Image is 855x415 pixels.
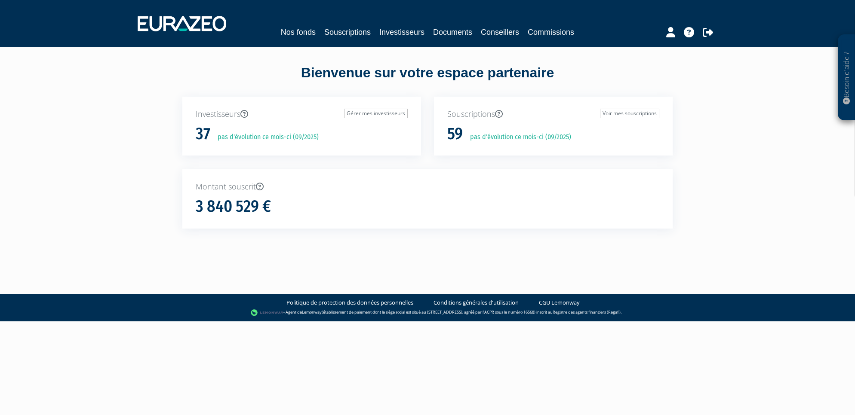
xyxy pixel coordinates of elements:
a: Politique de protection des données personnelles [286,299,413,307]
a: Lemonway [302,309,322,315]
p: Besoin d'aide ? [842,39,852,116]
a: Souscriptions [324,26,371,38]
div: - Agent de (établissement de paiement dont le siège social est situé au [STREET_ADDRESS], agréé p... [9,308,846,317]
a: Nos fonds [281,26,316,38]
p: Souscriptions [447,109,659,120]
a: Documents [433,26,472,38]
p: pas d'évolution ce mois-ci (09/2025) [464,132,571,142]
a: Investisseurs [379,26,424,38]
p: Montant souscrit [196,181,659,192]
p: Investisseurs [196,109,408,120]
div: Bienvenue sur votre espace partenaire [176,63,679,97]
a: Conditions générales d'utilisation [434,299,519,307]
a: Conseillers [481,26,519,38]
a: Commissions [528,26,574,38]
a: Gérer mes investisseurs [344,109,408,118]
a: Registre des agents financiers (Regafi) [553,309,621,315]
h1: 3 840 529 € [196,198,271,216]
img: logo-lemonway.png [251,308,284,317]
h1: 37 [196,125,210,143]
a: CGU Lemonway [539,299,580,307]
p: pas d'évolution ce mois-ci (09/2025) [212,132,319,142]
a: Voir mes souscriptions [600,109,659,118]
h1: 59 [447,125,463,143]
img: 1732889491-logotype_eurazeo_blanc_rvb.png [138,16,226,31]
